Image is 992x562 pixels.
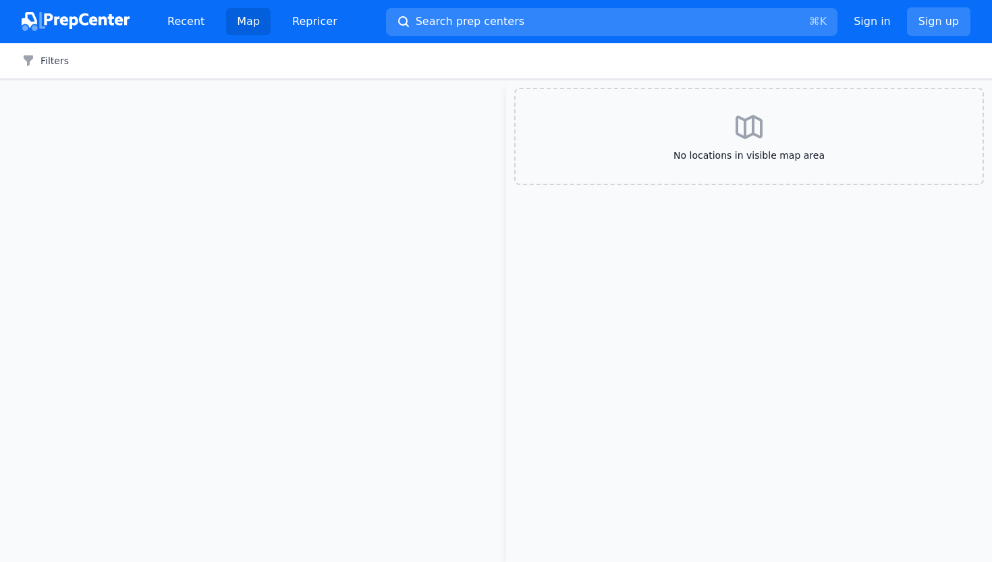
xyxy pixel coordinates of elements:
span: No locations in visible map area [537,149,961,162]
a: Repricer [281,8,348,35]
button: Filters [22,54,69,68]
kbd: ⌘ [809,15,820,28]
kbd: K [820,15,827,28]
span: Search prep centers [416,14,524,30]
a: Recent [157,8,215,35]
img: PrepCenter [22,12,130,31]
a: Map [226,8,271,35]
a: Sign up [907,7,970,36]
button: Search prep centers⌘K [386,8,837,36]
a: Sign in [854,14,891,30]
